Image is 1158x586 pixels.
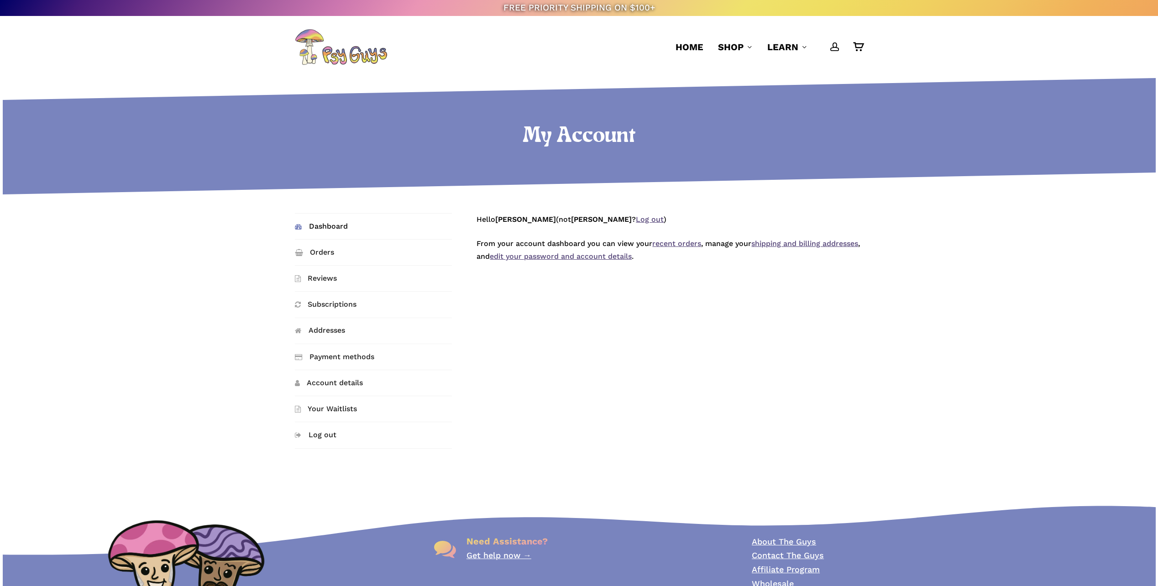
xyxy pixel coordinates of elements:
[295,214,452,239] a: Dashboard
[295,318,452,344] a: Addresses
[668,16,863,78] nav: Main Menu
[295,292,452,317] a: Subscriptions
[295,29,387,65] img: PsyGuys
[295,344,452,370] a: Payment methods
[636,215,664,224] a: Log out
[466,536,548,547] span: Need Assistance?
[718,41,753,53] a: Shop
[752,565,820,574] a: Affiliate Program
[652,239,701,248] a: recent orders
[295,266,452,291] a: Reviews
[477,213,863,237] p: Hello (not ? )
[295,396,452,422] a: Your Waitlists
[676,41,703,53] a: Home
[477,237,863,275] p: From your account dashboard you can view your , manage your , and .
[752,550,824,560] a: Contact The Guys
[767,41,807,53] a: Learn
[490,252,632,261] a: edit your password and account details
[0,124,1158,149] h1: My Account
[466,550,531,560] a: Get help now →
[751,239,858,248] a: shipping and billing addresses
[571,215,632,224] strong: [PERSON_NAME]
[718,42,744,52] span: Shop
[767,42,798,52] span: Learn
[295,240,452,265] a: Orders
[295,370,452,396] a: Account details
[295,213,466,462] nav: Account pages
[676,42,703,52] span: Home
[495,215,556,224] strong: [PERSON_NAME]
[295,422,452,448] a: Log out
[752,537,816,546] a: About The Guys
